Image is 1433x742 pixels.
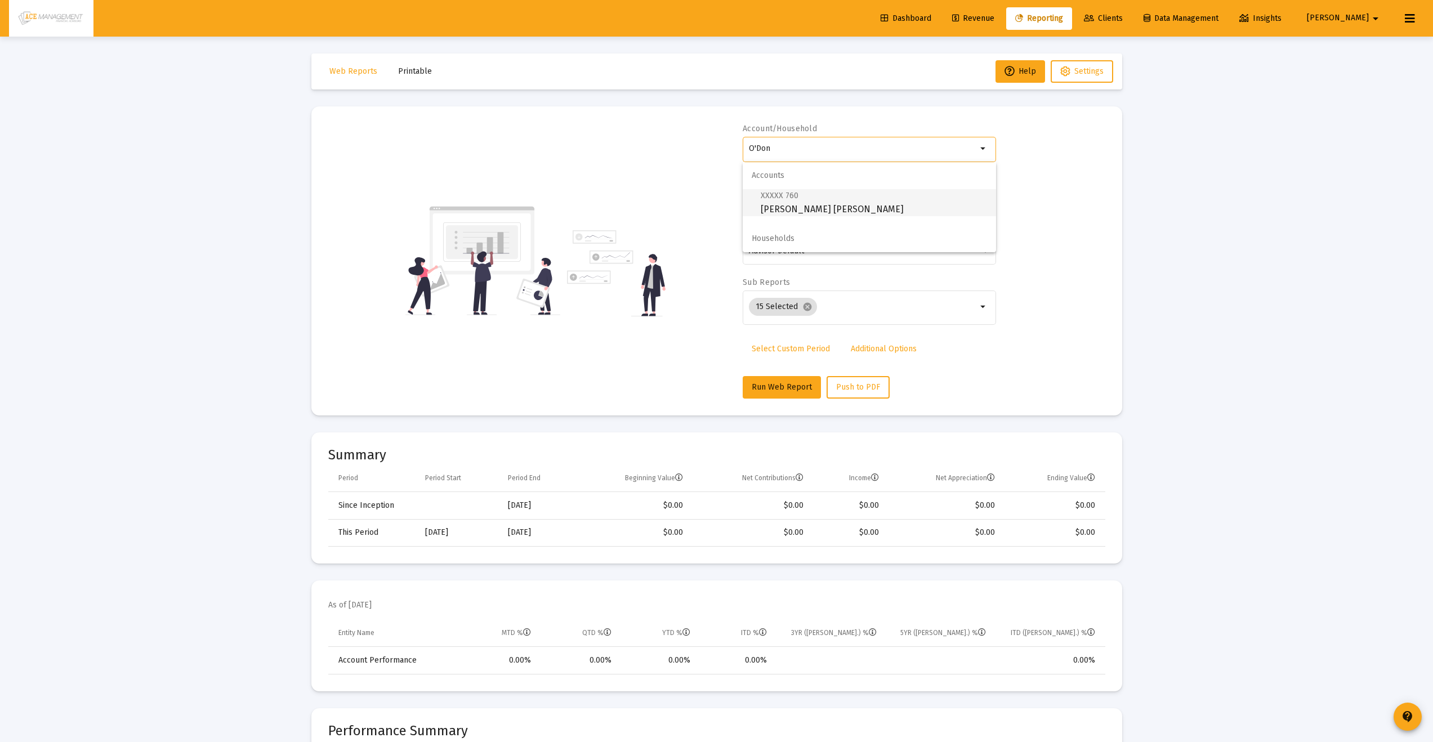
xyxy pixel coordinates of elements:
[539,620,619,647] td: Column QTD %
[425,473,461,482] div: Period Start
[17,7,85,30] img: Dashboard
[398,66,432,76] span: Printable
[508,473,541,482] div: Period End
[1293,7,1396,29] button: [PERSON_NAME]
[466,655,532,666] div: 0.00%
[547,655,611,666] div: 0.00%
[749,144,977,153] input: Search or select an account or household
[977,142,990,155] mat-icon: arrow_drop_down
[811,519,886,546] td: $0.00
[1002,655,1095,666] div: 0.00%
[1401,710,1414,723] mat-icon: contact_support
[836,382,880,392] span: Push to PDF
[1239,14,1282,23] span: Insights
[743,278,790,287] label: Sub Reports
[328,449,1105,461] mat-card-title: Summary
[1003,465,1105,492] td: Column Ending Value
[662,628,690,637] div: YTD %
[328,620,458,647] td: Column Entity Name
[328,600,372,611] mat-card-subtitle: As of [DATE]
[1075,7,1132,30] a: Clients
[502,628,531,637] div: MTD %
[458,620,539,647] td: Column MTD %
[328,647,458,674] td: Account Performance
[1005,66,1036,76] span: Help
[742,473,803,482] div: Net Contributions
[849,473,879,482] div: Income
[338,628,374,637] div: Entity Name
[791,628,877,637] div: 3YR ([PERSON_NAME].) %
[691,519,811,546] td: $0.00
[320,60,386,83] button: Web Reports
[389,60,441,83] button: Printable
[1084,14,1123,23] span: Clients
[1230,7,1291,30] a: Insights
[1011,628,1095,637] div: ITD ([PERSON_NAME].) %
[1307,14,1369,23] span: [PERSON_NAME]
[508,500,570,511] div: [DATE]
[1006,7,1072,30] a: Reporting
[417,465,500,492] td: Column Period Start
[508,527,570,538] div: [DATE]
[761,191,798,200] span: XXXXX 760
[627,655,691,666] div: 0.00%
[752,344,830,354] span: Select Custom Period
[691,465,811,492] td: Column Net Contributions
[952,14,994,23] span: Revenue
[749,296,977,318] mat-chip-list: Selection
[775,620,885,647] td: Column 3YR (Ann.) %
[328,725,1105,736] mat-card-title: Performance Summary
[698,620,775,647] td: Column ITD %
[872,7,940,30] a: Dashboard
[802,302,813,312] mat-icon: cancel
[827,376,890,399] button: Push to PDF
[1074,66,1104,76] span: Settings
[567,230,666,316] img: reporting-alt
[1047,473,1095,482] div: Ending Value
[936,473,995,482] div: Net Appreciation
[994,620,1105,647] td: Column ITD (Ann.) %
[328,465,417,492] td: Column Period
[405,205,560,316] img: reporting
[881,14,931,23] span: Dashboard
[1015,14,1063,23] span: Reporting
[749,298,817,316] mat-chip: 15 Selected
[328,492,417,519] td: Since Inception
[619,620,699,647] td: Column YTD %
[977,300,990,314] mat-icon: arrow_drop_down
[1135,7,1227,30] a: Data Management
[752,382,812,392] span: Run Web Report
[900,628,986,637] div: 5YR ([PERSON_NAME].) %
[743,124,817,133] label: Account/Household
[328,620,1105,674] div: Data grid
[691,492,811,519] td: $0.00
[743,162,996,189] span: Accounts
[706,655,767,666] div: 0.00%
[811,465,886,492] td: Column Income
[885,620,994,647] td: Column 5YR (Ann.) %
[329,66,377,76] span: Web Reports
[625,473,683,482] div: Beginning Value
[338,473,358,482] div: Period
[887,492,1003,519] td: $0.00
[1003,492,1105,519] td: $0.00
[578,465,691,492] td: Column Beginning Value
[887,465,1003,492] td: Column Net Appreciation
[1144,14,1218,23] span: Data Management
[1051,60,1113,83] button: Settings
[1003,519,1105,546] td: $0.00
[943,7,1003,30] a: Revenue
[995,60,1045,83] button: Help
[578,519,691,546] td: $0.00
[761,189,987,216] span: [PERSON_NAME] [PERSON_NAME]
[328,465,1105,547] div: Data grid
[743,376,821,399] button: Run Web Report
[582,628,611,637] div: QTD %
[811,492,886,519] td: $0.00
[425,527,492,538] div: [DATE]
[887,519,1003,546] td: $0.00
[328,519,417,546] td: This Period
[500,465,578,492] td: Column Period End
[741,628,767,637] div: ITD %
[743,225,996,252] span: Households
